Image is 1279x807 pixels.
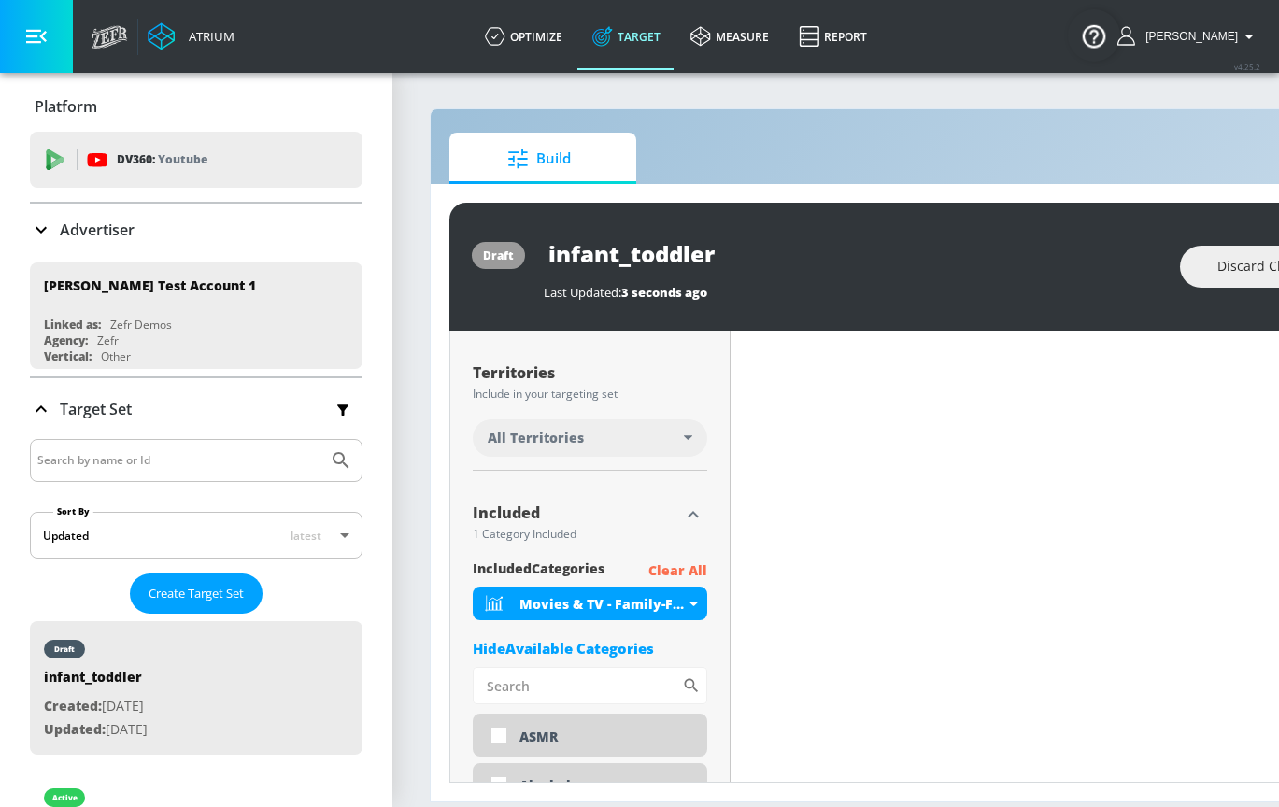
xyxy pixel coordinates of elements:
[473,639,707,658] div: HideAvailable Categories
[470,3,577,70] a: optimize
[30,262,362,369] div: [PERSON_NAME] Test Account 1Linked as:Zefr DemosAgency:ZefrVertical:Other
[44,348,92,364] div: Vertical:
[473,419,707,457] div: All Territories
[54,644,75,654] div: draft
[473,559,604,583] span: included Categories
[473,505,679,520] div: Included
[675,3,784,70] a: measure
[519,728,693,745] div: ASMR
[621,284,707,301] span: 3 seconds ago
[44,317,101,333] div: Linked as:
[149,583,244,604] span: Create Target Set
[291,528,321,544] span: latest
[544,284,1161,301] div: Last Updated:
[1234,62,1260,72] span: v 4.25.2
[1068,9,1120,62] button: Open Resource Center
[44,333,88,348] div: Agency:
[130,573,263,614] button: Create Target Set
[30,621,362,755] div: draftinfant_toddlerCreated:[DATE]Updated:[DATE]
[519,595,685,613] div: Movies & TV - Family-Friendly
[181,28,234,45] div: Atrium
[53,505,93,517] label: Sort By
[488,429,584,447] span: All Territories
[473,365,707,380] div: Territories
[784,3,882,70] a: Report
[468,136,610,181] span: Build
[44,718,148,742] p: [DATE]
[60,219,135,240] p: Advertiser
[52,793,78,802] div: active
[519,776,693,794] div: Alcohol
[483,248,514,263] div: draft
[60,399,132,419] p: Target Set
[44,720,106,738] span: Updated:
[473,763,707,806] div: Alcohol
[44,695,148,718] p: [DATE]
[30,132,362,188] div: DV360: Youtube
[110,317,172,333] div: Zefr Demos
[30,378,362,440] div: Target Set
[473,529,679,540] div: 1 Category Included
[148,22,234,50] a: Atrium
[30,204,362,256] div: Advertiser
[44,697,102,715] span: Created:
[30,80,362,133] div: Platform
[648,559,707,583] p: Clear All
[473,667,682,704] input: Search
[101,348,131,364] div: Other
[577,3,675,70] a: Target
[35,96,97,117] p: Platform
[1117,25,1260,48] button: [PERSON_NAME]
[158,149,207,169] p: Youtube
[1138,30,1238,43] span: login as: aracely.alvarenga@zefr.com
[44,668,148,695] div: infant_toddler
[473,389,707,400] div: Include in your targeting set
[117,149,207,170] p: DV360:
[37,448,320,473] input: Search by name or Id
[473,714,707,757] div: ASMR
[97,333,119,348] div: Zefr
[44,276,256,294] div: [PERSON_NAME] Test Account 1
[473,587,707,620] div: Movies & TV - Family-Friendly
[43,528,89,544] div: Updated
